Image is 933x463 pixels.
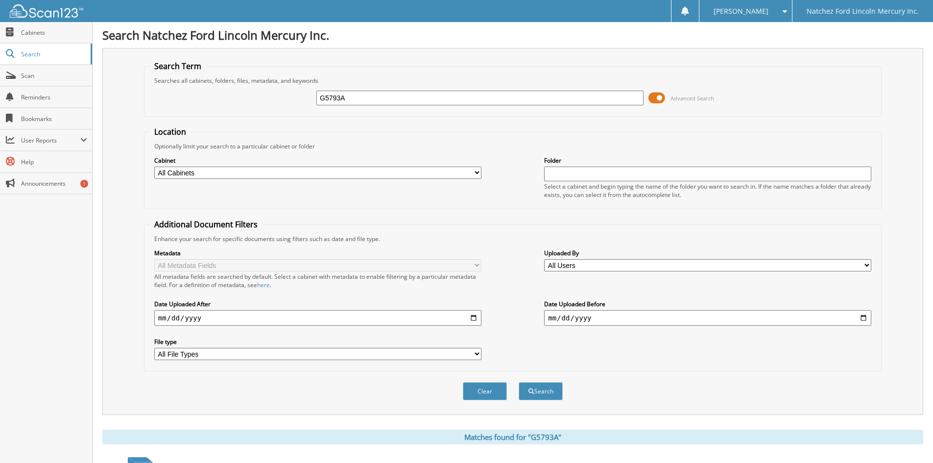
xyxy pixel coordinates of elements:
span: Cabinets [21,28,87,37]
label: Folder [544,156,871,165]
div: All metadata fields are searched by default. Select a cabinet with metadata to enable filtering b... [154,272,481,289]
legend: Location [149,126,191,137]
label: Metadata [154,249,481,257]
div: Select a cabinet and begin typing the name of the folder you want to search in. If the name match... [544,182,871,199]
div: Matches found for "G5793A" [102,430,923,444]
span: User Reports [21,136,80,145]
span: Natchez Ford Lincoln Mercury Inc. [807,8,919,14]
input: start [154,310,481,326]
div: 1 [80,180,88,188]
button: Search [519,382,563,400]
span: Search [21,50,86,58]
span: Bookmarks [21,115,87,123]
label: Date Uploaded After [154,300,481,308]
span: Help [21,158,87,166]
label: Uploaded By [544,249,871,257]
button: Clear [463,382,507,400]
label: Cabinet [154,156,481,165]
div: Optionally limit your search to a particular cabinet or folder [149,142,876,150]
label: Date Uploaded Before [544,300,871,308]
h1: Search Natchez Ford Lincoln Mercury Inc. [102,27,923,43]
span: [PERSON_NAME] [714,8,768,14]
img: scan123-logo-white.svg [10,4,83,18]
input: end [544,310,871,326]
div: Searches all cabinets, folders, files, metadata, and keywords [149,76,876,85]
a: here [257,281,270,289]
span: Reminders [21,93,87,101]
div: Enhance your search for specific documents using filters such as date and file type. [149,235,876,243]
legend: Search Term [149,61,206,72]
span: Scan [21,72,87,80]
legend: Additional Document Filters [149,219,263,230]
label: File type [154,338,481,346]
span: Advanced Search [670,95,714,102]
span: Announcements [21,179,87,188]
